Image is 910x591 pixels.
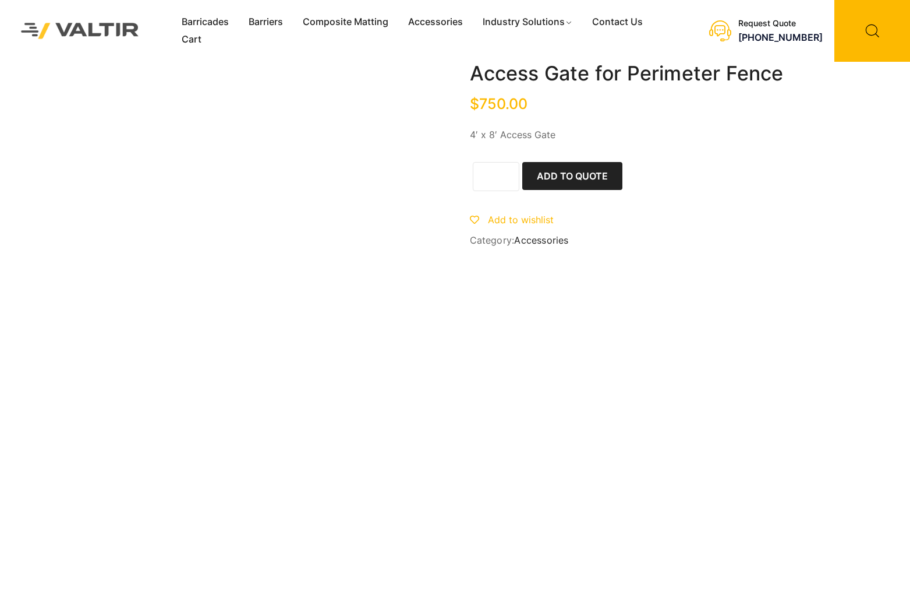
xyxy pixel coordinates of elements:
[522,162,622,190] button: Add to Quote
[9,10,151,51] img: Valtir Rentals
[398,13,473,31] a: Accessories
[514,234,568,246] a: Accessories
[582,13,653,31] a: Contact Us
[172,31,211,48] a: Cart
[239,13,293,31] a: Barriers
[738,31,823,43] a: [PHONE_NUMBER]
[470,128,819,142] p: 4′ x 8′ Access Gate
[473,162,519,191] input: Product quantity
[470,214,554,226] a: Add to wishlist
[470,235,819,246] span: Category:
[470,95,479,112] span: $
[488,214,554,226] span: Add to wishlist
[172,13,239,31] a: Barricades
[293,13,398,31] a: Composite Matting
[473,13,583,31] a: Industry Solutions
[738,19,823,29] div: Request Quote
[470,62,819,86] h1: Access Gate for Perimeter Fence
[470,95,527,112] bdi: 750.00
